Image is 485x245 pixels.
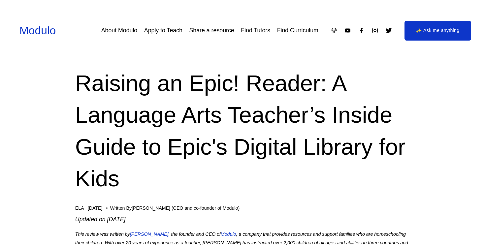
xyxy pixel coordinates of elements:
[75,216,126,223] em: Updated on [DATE]
[385,27,392,34] a: Twitter
[101,25,138,37] a: About Modulo
[132,205,240,211] a: [PERSON_NAME] (CEO and co-founder of Modulo)
[88,205,103,211] span: [DATE]
[144,25,182,37] a: Apply to Teach
[344,27,351,34] a: YouTube
[75,68,410,195] h1: Raising an Epic! Reader: A Language Arts Teacher’s Inside Guide to Epic's Digital Library for Kids
[75,205,84,211] a: ELA
[110,205,240,211] div: Written By
[130,231,169,237] a: [PERSON_NAME]
[241,25,270,37] a: Find Tutors
[372,27,378,34] a: Instagram
[221,231,236,237] a: Modulo
[189,25,234,37] a: Share a resource
[277,25,318,37] a: Find Curriculum
[169,231,221,237] em: , the founder and CEO of
[404,21,471,41] a: ✨ Ask me anything
[358,27,365,34] a: Facebook
[19,24,56,37] a: Modulo
[75,231,130,237] em: This review was written by
[331,27,338,34] a: Apple Podcasts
